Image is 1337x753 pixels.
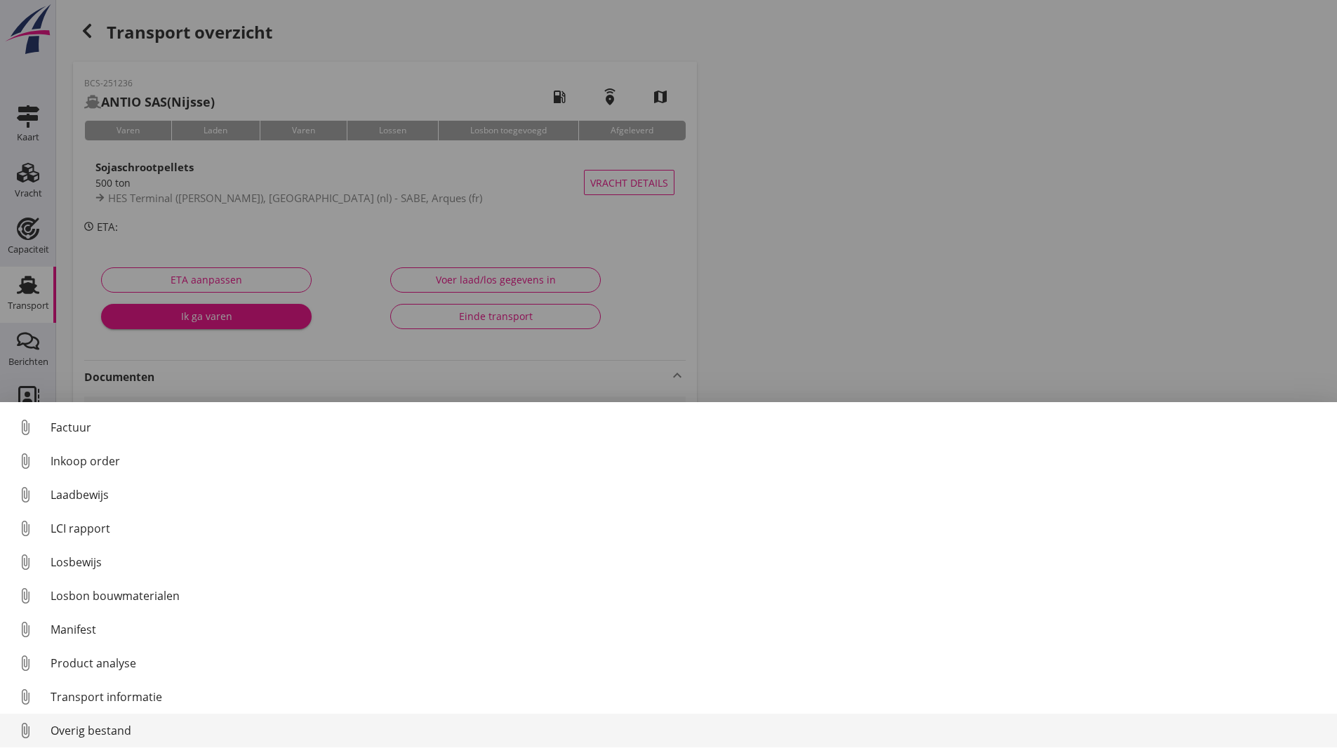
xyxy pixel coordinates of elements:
i: attach_file [14,719,36,742]
i: attach_file [14,686,36,708]
div: Product analyse [51,655,1326,672]
div: Laadbewijs [51,486,1326,503]
i: attach_file [14,517,36,540]
div: Inkoop order [51,453,1326,469]
i: attach_file [14,484,36,506]
div: Factuur [51,419,1326,436]
div: Manifest [51,621,1326,638]
i: attach_file [14,618,36,641]
div: Transport informatie [51,688,1326,705]
i: attach_file [14,551,36,573]
i: attach_file [14,652,36,674]
i: attach_file [14,416,36,439]
div: Losbon bouwmaterialen [51,587,1326,604]
i: attach_file [14,585,36,607]
div: Overig bestand [51,722,1326,739]
div: LCI rapport [51,520,1326,537]
i: attach_file [14,450,36,472]
div: Losbewijs [51,554,1326,571]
